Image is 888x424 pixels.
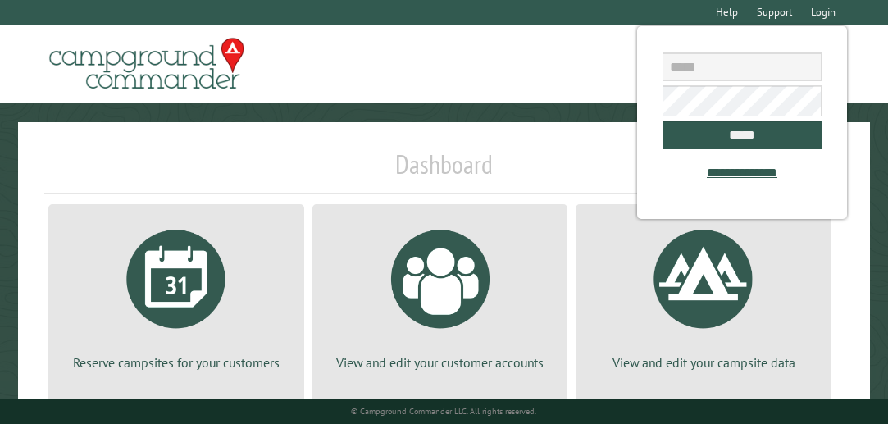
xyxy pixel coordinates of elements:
a: View and edit your customer accounts [332,217,549,372]
p: View and edit your campsite data [595,353,812,372]
p: View and edit your customer accounts [332,353,549,372]
a: View and edit your campsite data [595,217,812,372]
img: Campground Commander [44,32,249,96]
p: Reserve campsites for your customers [68,353,285,372]
a: Reserve campsites for your customers [68,217,285,372]
h1: Dashboard [44,148,844,194]
small: © Campground Commander LLC. All rights reserved. [351,406,536,417]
